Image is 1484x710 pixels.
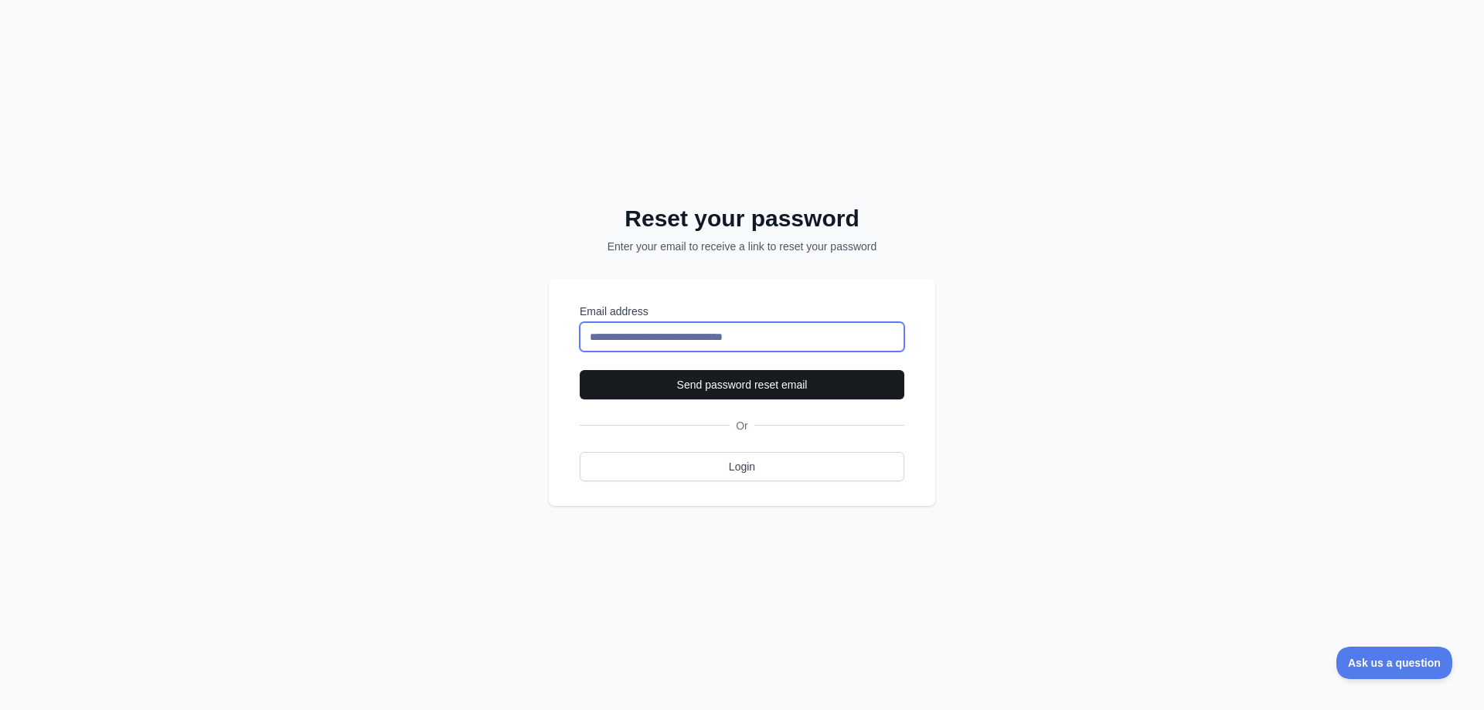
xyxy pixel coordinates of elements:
[730,418,754,433] span: Or
[569,239,915,254] p: Enter your email to receive a link to reset your password
[580,370,904,399] button: Send password reset email
[580,452,904,481] a: Login
[569,205,915,233] h2: Reset your password
[580,304,904,319] label: Email address
[1336,647,1453,679] iframe: Toggle Customer Support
